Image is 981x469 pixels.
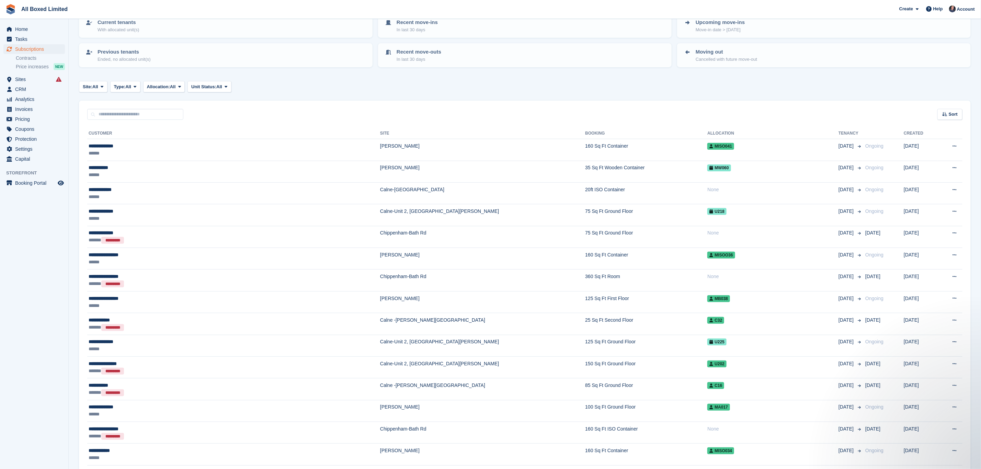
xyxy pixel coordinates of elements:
a: menu [3,34,65,44]
button: Type: All [110,81,140,92]
span: Invoices [15,104,56,114]
a: Contracts [16,55,65,61]
td: [PERSON_NAME] [380,161,585,182]
span: Ongoing [865,208,883,214]
span: MW060 [707,164,731,171]
a: menu [3,24,65,34]
a: Recent move-outs In last 30 days [379,44,671,67]
button: Site: All [79,81,107,92]
div: NEW [54,63,65,70]
td: 160 Sq Ft ISO Container [585,422,707,444]
span: Home [15,24,56,34]
span: Ongoing [865,252,883,258]
th: Created [904,128,937,139]
td: [DATE] [904,270,937,291]
span: [DATE] [839,251,855,259]
span: Ongoing [865,143,883,149]
p: Ended, no allocated unit(s) [98,56,151,63]
td: 75 Sq Ft Ground Floor [585,226,707,248]
span: U225 [707,339,727,345]
th: Site [380,128,585,139]
p: Upcoming move-ins [696,19,745,26]
td: Calne-Unit 2, [GEOGRAPHIC_DATA][PERSON_NAME] [380,335,585,356]
a: menu [3,44,65,54]
th: Tenancy [839,128,863,139]
span: Help [933,5,943,12]
span: Ongoing [865,339,883,344]
td: [PERSON_NAME] [380,139,585,161]
span: [DATE] [865,317,880,323]
span: [DATE] [839,425,855,433]
a: Moving out Cancelled with future move-out [678,44,970,67]
span: MISO041 [707,143,734,150]
td: 25 Sq Ft Second Floor [585,313,707,335]
td: 125 Sq Ft Ground Floor [585,335,707,356]
td: [DATE] [904,400,937,422]
td: Calne-[GEOGRAPHIC_DATA] [380,182,585,204]
td: [PERSON_NAME] [380,400,585,422]
span: [DATE] [839,382,855,389]
td: [DATE] [904,422,937,444]
td: [DATE] [904,378,937,400]
td: Chippenham-Bath Rd [380,422,585,444]
span: CRM [15,84,56,94]
a: menu [3,154,65,164]
p: Current tenants [98,19,139,26]
img: stora-icon-8386f47178a22dfd0bd8f6a31ec36ba5ce8667c1dd55bd0f319d3a0aa187defe.svg [5,4,16,14]
td: 35 Sq Ft Wooden Container [585,161,707,182]
span: [DATE] [839,208,855,215]
td: Chippenham-Bath Rd [380,226,585,248]
span: Analytics [15,94,56,104]
span: Pricing [15,114,56,124]
button: Allocation: All [143,81,185,92]
span: [DATE] [839,447,855,454]
p: In last 30 days [397,26,438,33]
span: Site: [83,83,92,90]
td: [PERSON_NAME] [380,291,585,313]
span: Ongoing [865,404,883,410]
span: Create [899,5,913,12]
td: [PERSON_NAME] [380,444,585,465]
a: Preview store [57,179,65,187]
span: Ongoing [865,296,883,301]
span: Capital [15,154,56,164]
span: [DATE] [865,230,880,236]
td: Calne -[PERSON_NAME][GEOGRAPHIC_DATA] [380,313,585,335]
i: Smart entry sync failures have occurred [56,77,61,82]
td: [DATE] [904,291,937,313]
p: Moving out [696,48,757,56]
div: None [707,273,839,280]
td: [DATE] [904,313,937,335]
td: [DATE] [904,356,937,378]
span: Settings [15,144,56,154]
span: All [216,83,222,90]
td: [DATE] [904,204,937,226]
td: 160 Sq Ft Container [585,139,707,161]
span: Ongoing [865,165,883,170]
span: Unit Status: [191,83,216,90]
span: MA017 [707,404,730,411]
div: None [707,229,839,237]
span: All [170,83,176,90]
td: [DATE] [904,226,937,248]
td: [DATE] [904,139,937,161]
span: U218 [707,208,727,215]
td: Chippenham-Bath Rd [380,270,585,291]
span: Sites [15,75,56,84]
p: Cancelled with future move-out [696,56,757,63]
div: None [707,186,839,193]
a: menu [3,114,65,124]
button: Unit Status: All [187,81,231,92]
p: Recent move-outs [397,48,441,56]
td: 160 Sq Ft Container [585,444,707,465]
span: Ongoing [865,187,883,192]
td: 125 Sq Ft First Floor [585,291,707,313]
span: Storefront [6,170,68,176]
a: Price increases NEW [16,63,65,70]
span: [DATE] [839,338,855,345]
td: Calne-Unit 2, [GEOGRAPHIC_DATA][PERSON_NAME] [380,356,585,378]
span: Tasks [15,34,56,44]
a: menu [3,94,65,104]
span: All [125,83,131,90]
td: 75 Sq Ft Ground Floor [585,204,707,226]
